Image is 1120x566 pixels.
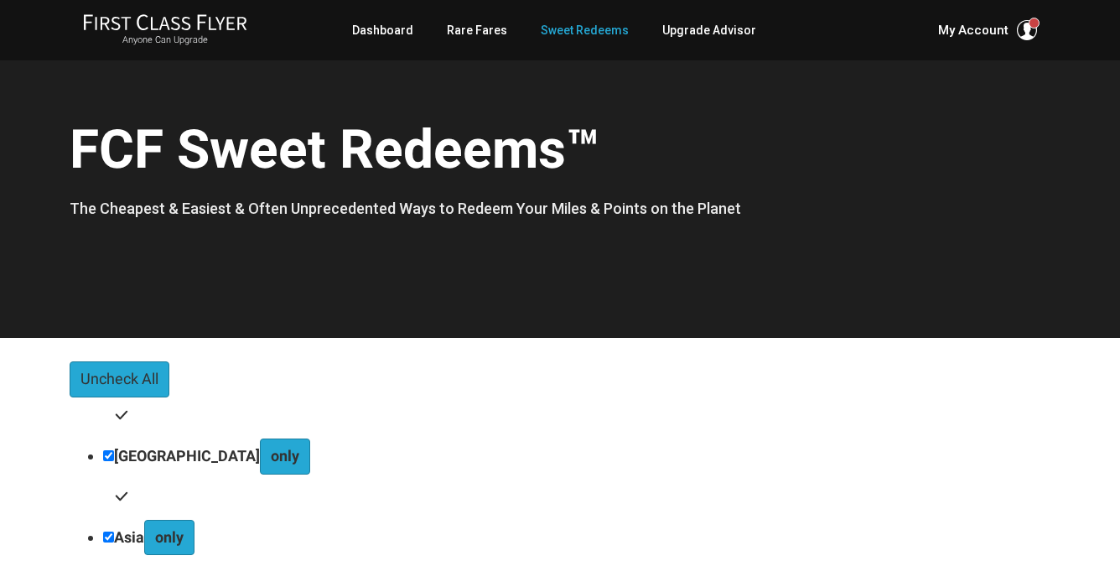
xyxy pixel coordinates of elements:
h1: FCF Sweet Redeems™ [70,121,1050,185]
span: [GEOGRAPHIC_DATA] [114,447,260,465]
button: My Account [938,20,1037,40]
a: First Class FlyerAnyone Can Upgrade [83,13,247,47]
h3: The Cheapest & Easiest & Often Unprecedented Ways to Redeem Your Miles & Points on the Planet [70,200,1050,217]
small: Anyone Can Upgrade [83,34,247,46]
span: All Destinations [76,344,159,357]
button: Uncheck All [70,361,169,397]
span: My Account [938,20,1009,40]
span: Asia [114,528,144,546]
img: First Class Flyer [83,13,247,31]
a: Rare Fares [447,15,507,45]
a: Upgrade Advisor [662,15,756,45]
a: Dashboard [352,15,413,45]
button: Asia [144,520,194,556]
button: [GEOGRAPHIC_DATA] [260,439,310,475]
a: Sweet Redeems [541,15,629,45]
